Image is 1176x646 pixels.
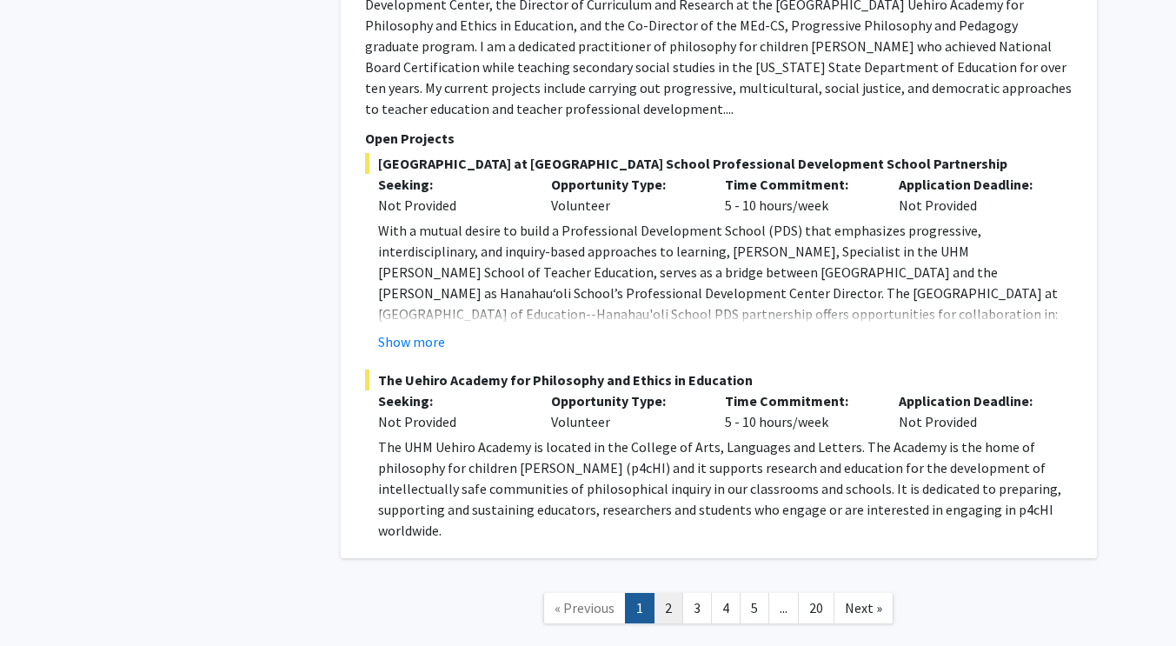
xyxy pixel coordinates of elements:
button: Show more [378,331,445,352]
iframe: Chat [13,568,74,633]
div: Volunteer [538,390,712,432]
p: The UHM Uehiro Academy is located in the College of Arts, Languages and Letters. The Academy is t... [378,436,1073,541]
span: [GEOGRAPHIC_DATA] at [GEOGRAPHIC_DATA] School Professional Development School Partnership [365,153,1073,174]
p: With a mutual desire to build a Professional Development School (PDS) that emphasizes progressive... [378,220,1073,324]
p: Opportunity Type: [551,390,699,411]
p: Opportunity Type: [551,174,699,195]
div: Not Provided [378,411,526,432]
p: Application Deadline: [899,174,1046,195]
a: 4 [711,593,741,623]
a: Next [834,593,894,623]
a: 2 [654,593,683,623]
div: 5 - 10 hours/week [712,174,886,216]
p: Seeking: [378,174,526,195]
div: Not Provided [378,195,526,216]
p: Seeking: [378,390,526,411]
span: « Previous [555,599,615,616]
a: 20 [798,593,834,623]
div: Volunteer [538,174,712,216]
div: Not Provided [886,174,1060,216]
span: The Uehiro Academy for Philosophy and Ethics in Education [365,370,1073,390]
a: Previous Page [543,593,626,623]
p: Time Commitment: [725,174,873,195]
a: 1 [625,593,654,623]
span: ... [780,599,787,616]
div: Not Provided [886,390,1060,432]
nav: Page navigation [341,576,1097,646]
span: Next » [845,599,882,616]
a: 5 [740,593,769,623]
p: Application Deadline: [899,390,1046,411]
p: Time Commitment: [725,390,873,411]
p: Open Projects [365,128,1073,149]
div: 5 - 10 hours/week [712,390,886,432]
a: 3 [682,593,712,623]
